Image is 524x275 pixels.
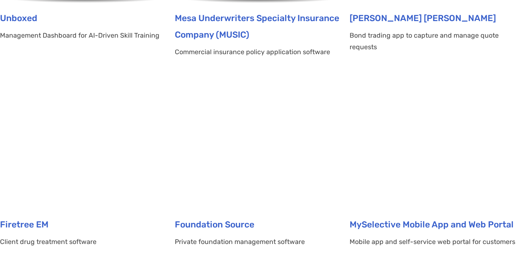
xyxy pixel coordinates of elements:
p: Bond trading app to capture and manage quote requests [349,30,517,53]
a: MySelective Mobile App and Web Portal [349,219,513,230]
iframe: Chat Widget [483,235,524,275]
p: Private foundation management software [175,236,343,248]
span: Last Name [158,0,187,7]
p: Mobile app and self-service web portal for customers [349,236,517,248]
span: Subscribe to UX Team newsletter. [10,115,312,122]
p: Commercial insurance policy application software​ [175,46,343,58]
a: [PERSON_NAME] [PERSON_NAME] [349,13,495,23]
input: Subscribe to UX Team newsletter. [2,116,7,122]
a: Mesa Underwriters Specialty Insurance Company (MUSIC) [175,13,339,40]
img: Selective Insurance mobile app and web portal [349,77,517,210]
a: Foundation Source [175,219,254,230]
